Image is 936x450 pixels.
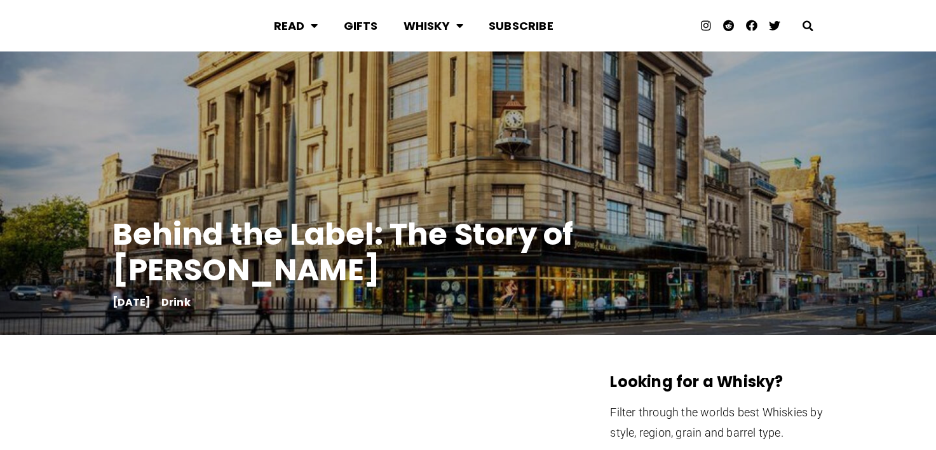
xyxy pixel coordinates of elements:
a: Subscribe [476,9,566,43]
a: [DATE] [112,298,151,307]
a: Read [261,9,331,43]
a: Gifts [331,9,391,43]
h1: Behind the Label: The Story of [PERSON_NAME] [112,217,621,288]
img: Whisky + Tailor Logo [119,17,248,35]
a: Drink [161,295,191,310]
a: Whisky [391,9,476,43]
h3: Looking for a Whisky? [610,372,824,392]
p: Filter through the worlds best Whiskies by style, region, grain and barrel type. [610,402,824,443]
